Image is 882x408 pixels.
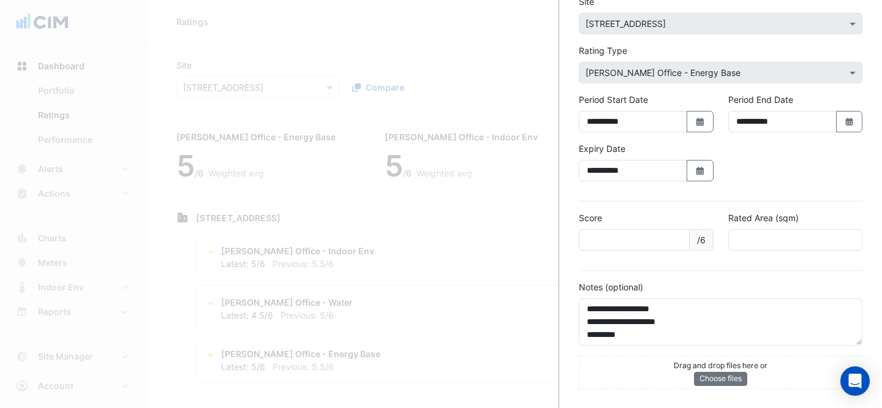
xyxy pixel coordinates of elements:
label: Notes (optional) [579,281,643,293]
button: Choose files [694,372,747,385]
fa-icon: Select Date [695,165,706,176]
label: Period Start Date [579,93,648,106]
span: /6 [689,229,714,251]
div: Open Intercom Messenger [840,366,870,396]
small: Drag and drop files here or [674,361,767,370]
label: Rating Type [579,44,627,57]
label: Period End Date [728,93,793,106]
fa-icon: Select Date [844,116,855,127]
label: Expiry Date [579,142,625,155]
label: Score [579,211,602,224]
fa-icon: Select Date [695,116,706,127]
label: Rated Area (sqm) [728,211,799,224]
